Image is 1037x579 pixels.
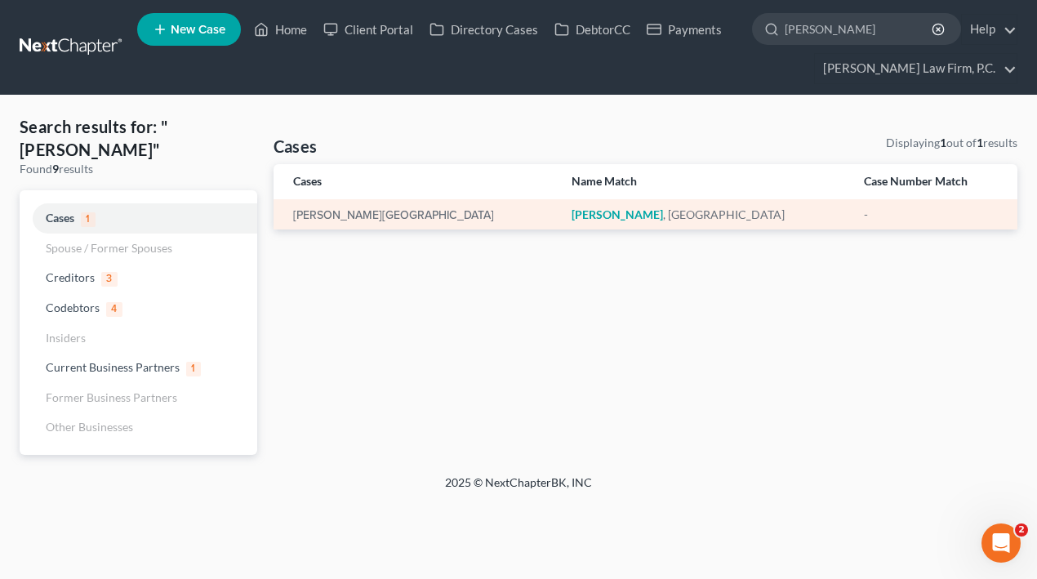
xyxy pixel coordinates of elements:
[981,523,1021,563] iframe: Intercom live chat
[785,14,934,44] input: Search by name...
[977,136,983,149] strong: 1
[20,323,257,353] a: Insiders
[46,211,74,225] span: Cases
[20,412,257,442] a: Other Businesses
[815,54,1017,83] a: [PERSON_NAME] Law Firm, P.C.
[46,270,95,284] span: Creditors
[20,383,257,412] a: Former Business Partners
[20,263,257,293] a: Creditors3
[81,212,96,227] span: 1
[274,164,559,199] th: Cases
[274,135,318,158] h4: Cases
[962,15,1017,44] a: Help
[20,115,257,161] h4: Search results for: "[PERSON_NAME]"
[46,360,180,374] span: Current Business Partners
[171,24,225,36] span: New Case
[293,210,494,221] a: [PERSON_NAME][GEOGRAPHIC_DATA]
[851,164,1017,199] th: Case Number Match
[46,420,133,434] span: Other Businesses
[46,301,100,314] span: Codebtors
[101,272,118,287] span: 3
[886,135,1017,151] div: Displaying out of results
[572,207,663,221] em: [PERSON_NAME]
[421,15,546,44] a: Directory Cases
[940,136,946,149] strong: 1
[20,161,257,177] div: Found results
[546,15,639,44] a: DebtorCC
[20,234,257,263] a: Spouse / Former Spouses
[864,207,998,223] div: -
[53,474,984,504] div: 2025 © NextChapterBK, INC
[20,203,257,234] a: Cases1
[572,207,838,223] div: , [GEOGRAPHIC_DATA]
[20,293,257,323] a: Codebtors4
[46,331,86,345] span: Insiders
[315,15,421,44] a: Client Portal
[246,15,315,44] a: Home
[186,362,201,376] span: 1
[1015,523,1028,537] span: 2
[639,15,730,44] a: Payments
[559,164,851,199] th: Name Match
[46,241,172,255] span: Spouse / Former Spouses
[46,390,177,404] span: Former Business Partners
[52,162,59,176] strong: 9
[20,353,257,383] a: Current Business Partners1
[106,302,122,317] span: 4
